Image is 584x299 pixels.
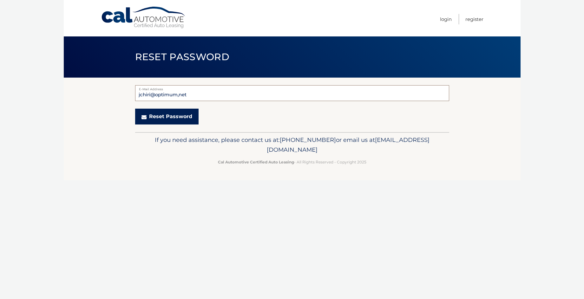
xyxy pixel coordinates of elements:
[139,135,445,155] p: If you need assistance, please contact us at: or email us at
[135,51,229,63] span: Reset Password
[280,136,336,143] span: [PHONE_NUMBER]
[135,85,449,90] label: E-Mail Address
[440,14,452,24] a: Login
[135,85,449,101] input: E-Mail Address
[101,6,187,29] a: Cal Automotive
[139,159,445,165] p: - All Rights Reserved - Copyright 2025
[218,160,294,164] strong: Cal Automotive Certified Auto Leasing
[465,14,483,24] a: Register
[135,109,199,124] button: Reset Password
